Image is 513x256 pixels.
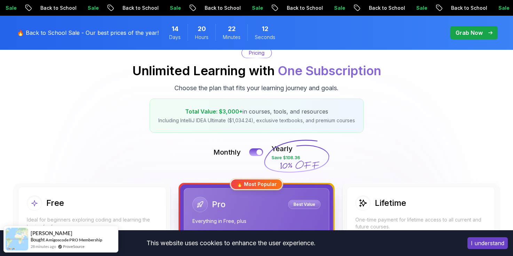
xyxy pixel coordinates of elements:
[6,228,28,250] img: provesource social proof notification image
[46,237,102,242] a: Amigoscode PRO Membership
[115,5,162,11] p: Back to School
[223,34,240,41] span: Minutes
[244,5,266,11] p: Sale
[255,34,275,41] span: Seconds
[490,5,513,11] p: Sale
[408,5,431,11] p: Sale
[63,243,85,249] a: ProveSource
[162,5,184,11] p: Sale
[5,235,457,251] div: This website uses cookies to enhance the user experience.
[197,5,244,11] p: Back to School
[443,5,490,11] p: Back to School
[456,29,483,37] p: Grab Now
[17,29,159,37] p: 🔥 Back to School Sale - Our best prices of the year!
[46,197,64,209] h2: Free
[169,34,181,41] span: Days
[326,5,348,11] p: Sale
[31,243,56,249] span: 28 minutes ago
[195,34,208,41] span: Hours
[355,216,486,230] p: One-time payment for lifetime access to all current and future courses.
[32,5,80,11] p: Back to School
[198,24,206,34] span: 20 Hours
[467,237,508,249] button: Accept cookies
[375,197,406,209] h2: Lifetime
[361,5,408,11] p: Back to School
[31,237,45,242] span: Bought
[80,5,102,11] p: Sale
[289,201,319,208] p: Best Value
[228,24,236,34] span: 22 Minutes
[262,24,268,34] span: 12 Seconds
[279,5,326,11] p: Back to School
[27,216,158,230] p: Ideal for beginners exploring coding and learning the basics for free.
[192,218,321,225] p: Everything in Free, plus
[172,24,179,34] span: 14 Days
[31,230,72,236] span: [PERSON_NAME]
[212,199,226,210] h2: Pro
